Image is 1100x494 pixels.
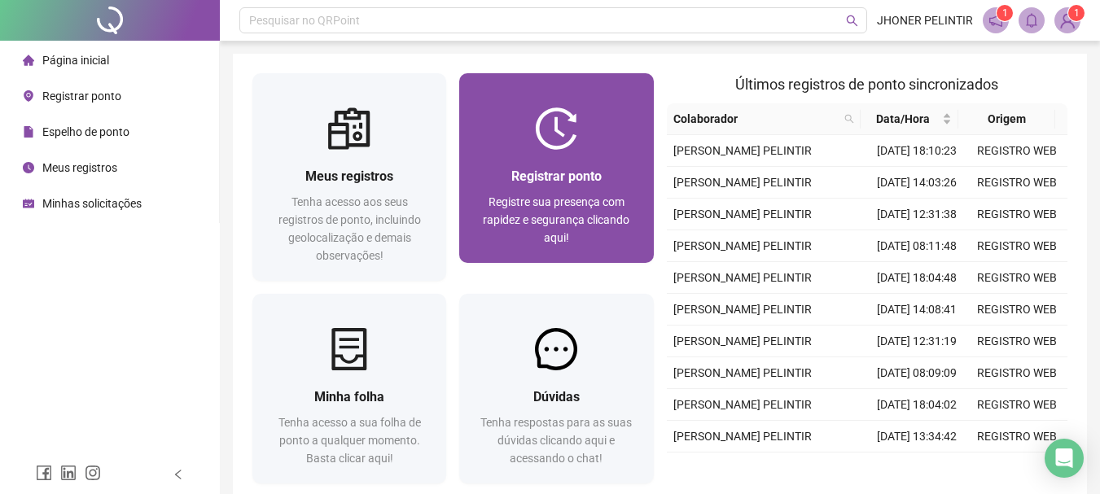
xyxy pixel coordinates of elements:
a: DúvidasTenha respostas para as suas dúvidas clicando aqui e acessando o chat! [459,294,653,483]
span: Data/Hora [867,110,938,128]
td: [DATE] 12:31:38 [867,199,967,230]
td: [DATE] 08:11:48 [867,230,967,262]
span: [PERSON_NAME] PELINTIR [673,303,812,316]
a: Registrar pontoRegistre sua presença com rapidez e segurança clicando aqui! [459,73,653,263]
span: Registrar ponto [511,168,602,184]
th: Origem [958,103,1055,135]
td: [DATE] 12:31:19 [867,326,967,357]
td: REGISTRO WEB [967,230,1067,262]
td: [DATE] 18:04:48 [867,262,967,294]
span: Meus registros [305,168,393,184]
span: bell [1024,13,1039,28]
td: [DATE] 08:09:09 [867,357,967,389]
td: [DATE] 12:31:20 [867,452,967,484]
span: [PERSON_NAME] PELINTIR [673,208,812,221]
span: Espelho de ponto [42,125,129,138]
img: 93776 [1055,8,1080,33]
span: Últimos registros de ponto sincronizados [735,76,998,93]
td: REGISTRO WEB [967,389,1067,421]
a: Minha folhaTenha acesso a sua folha de ponto a qualquer momento. Basta clicar aqui! [252,294,446,483]
td: [DATE] 18:04:02 [867,389,967,421]
span: schedule [23,198,34,209]
th: Data/Hora [861,103,958,135]
td: REGISTRO WEB [967,294,1067,326]
span: [PERSON_NAME] PELINTIR [673,271,812,284]
span: 1 [1002,7,1008,19]
sup: Atualize o seu contato no menu Meus Dados [1068,5,1085,21]
span: Minhas solicitações [42,197,142,210]
span: Dúvidas [533,389,580,404]
span: [PERSON_NAME] PELINTIR [673,430,812,443]
span: file [23,126,34,138]
span: environment [23,90,34,102]
span: Tenha acesso aos seus registros de ponto, incluindo geolocalização e demais observações! [278,195,421,262]
span: notification [988,13,1003,28]
div: Open Intercom Messenger [1045,439,1084,478]
td: REGISTRO WEB [967,135,1067,167]
span: instagram [85,465,101,481]
td: REGISTRO WEB [967,452,1067,484]
td: [DATE] 13:34:42 [867,421,967,452]
td: REGISTRO WEB [967,421,1067,452]
span: Registre sua presença com rapidez e segurança clicando aqui! [483,195,629,244]
span: [PERSON_NAME] PELINTIR [673,239,812,252]
span: [PERSON_NAME] PELINTIR [673,144,812,157]
span: home [23,55,34,66]
td: REGISTRO WEB [967,326,1067,357]
span: search [846,15,858,27]
td: [DATE] 18:10:23 [867,135,967,167]
td: REGISTRO WEB [967,167,1067,199]
td: REGISTRO WEB [967,262,1067,294]
a: Meus registrosTenha acesso aos seus registros de ponto, incluindo geolocalização e demais observa... [252,73,446,281]
span: search [841,107,857,131]
span: [PERSON_NAME] PELINTIR [673,366,812,379]
span: JHONER PELINTIR [877,11,973,29]
td: [DATE] 14:08:41 [867,294,967,326]
span: [PERSON_NAME] PELINTIR [673,176,812,189]
span: facebook [36,465,52,481]
span: [PERSON_NAME] PELINTIR [673,398,812,411]
span: Registrar ponto [42,90,121,103]
span: Tenha respostas para as suas dúvidas clicando aqui e acessando o chat! [480,416,632,465]
span: 1 [1074,7,1080,19]
td: REGISTRO WEB [967,357,1067,389]
td: [DATE] 14:03:26 [867,167,967,199]
span: Página inicial [42,54,109,67]
span: Colaborador [673,110,839,128]
span: linkedin [60,465,77,481]
span: [PERSON_NAME] PELINTIR [673,334,812,348]
span: left [173,469,184,480]
span: Minha folha [314,389,384,404]
sup: 1 [997,5,1013,21]
span: search [844,114,854,124]
span: Meus registros [42,161,117,174]
span: clock-circle [23,162,34,173]
td: REGISTRO WEB [967,199,1067,230]
span: Tenha acesso a sua folha de ponto a qualquer momento. Basta clicar aqui! [278,416,421,465]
